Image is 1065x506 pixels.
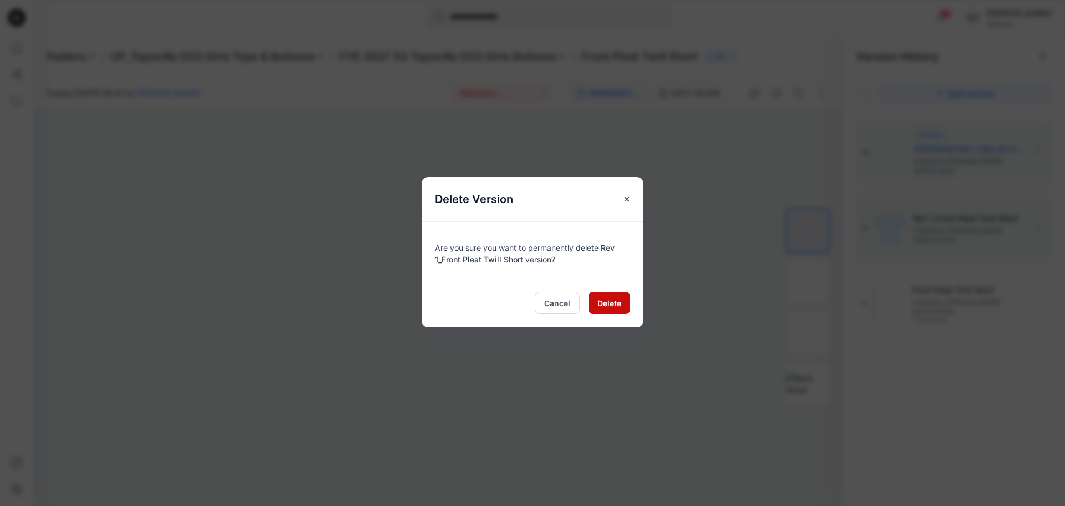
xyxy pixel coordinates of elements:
[422,177,526,221] h5: Delete Version
[535,292,580,314] button: Cancel
[435,243,615,264] span: Rev 1_Front Pleat Twill Short
[435,235,630,265] div: Are you sure you want to permanently delete version?
[597,297,621,309] span: Delete
[544,297,570,309] span: Cancel
[617,189,637,209] button: Close
[589,292,630,314] button: Delete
